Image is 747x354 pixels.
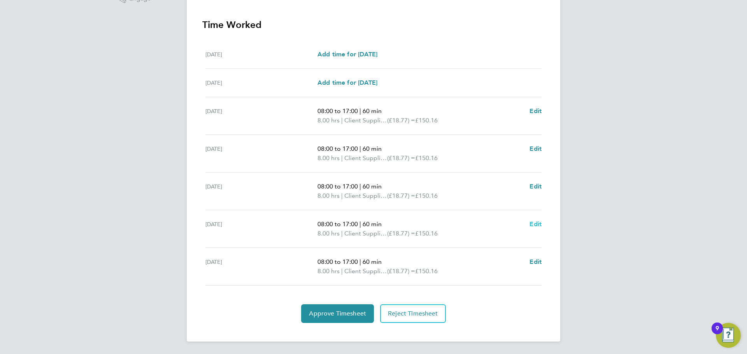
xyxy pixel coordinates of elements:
a: Edit [530,182,542,191]
a: Edit [530,257,542,267]
h3: Time Worked [202,19,545,31]
span: 08:00 to 17:00 [317,258,358,265]
span: | [359,145,361,152]
div: [DATE] [205,257,317,276]
span: Reject Timesheet [388,310,438,317]
span: 60 min [363,258,382,265]
span: Edit [530,220,542,228]
span: Approve Timesheet [309,310,366,317]
span: Client Supplied [344,229,387,238]
span: 08:00 to 17:00 [317,220,358,228]
span: 08:00 to 17:00 [317,107,358,115]
span: | [359,220,361,228]
span: 8.00 hrs [317,267,340,275]
div: [DATE] [205,144,317,163]
span: Edit [530,258,542,265]
span: 8.00 hrs [317,230,340,237]
button: Reject Timesheet [380,304,446,323]
span: £150.16 [415,192,438,199]
a: Add time for [DATE] [317,50,377,59]
span: (£18.77) = [387,154,415,162]
span: 8.00 hrs [317,154,340,162]
a: Add time for [DATE] [317,78,377,87]
span: | [341,230,343,237]
span: 08:00 to 17:00 [317,183,358,190]
span: | [341,267,343,275]
span: Add time for [DATE] [317,79,377,86]
span: 60 min [363,107,382,115]
span: 8.00 hrs [317,117,340,124]
span: (£18.77) = [387,230,415,237]
span: Client Supplied [344,191,387,201]
span: Edit [530,145,542,152]
span: 8.00 hrs [317,192,340,199]
span: Client Supplied [344,153,387,163]
span: £150.16 [415,154,438,162]
div: [DATE] [205,106,317,125]
div: [DATE] [205,182,317,201]
a: Edit [530,144,542,153]
span: Client Supplied [344,267,387,276]
a: Edit [530,220,542,229]
span: 08:00 to 17:00 [317,145,358,152]
span: | [341,154,343,162]
span: £150.16 [415,230,438,237]
span: 60 min [363,145,382,152]
span: 60 min [363,183,382,190]
span: | [359,258,361,265]
span: (£18.77) = [387,192,415,199]
a: Edit [530,106,542,116]
button: Approve Timesheet [301,304,374,323]
button: Open Resource Center, 9 new notifications [716,323,741,348]
span: (£18.77) = [387,117,415,124]
span: Edit [530,183,542,190]
div: [DATE] [205,220,317,238]
span: £150.16 [415,267,438,275]
span: Add time for [DATE] [317,51,377,58]
div: [DATE] [205,78,317,87]
span: (£18.77) = [387,267,415,275]
span: Client Supplied [344,116,387,125]
span: 60 min [363,220,382,228]
span: | [359,107,361,115]
span: £150.16 [415,117,438,124]
span: Edit [530,107,542,115]
span: | [341,192,343,199]
span: | [359,183,361,190]
div: [DATE] [205,50,317,59]
div: 9 [715,328,719,338]
span: | [341,117,343,124]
